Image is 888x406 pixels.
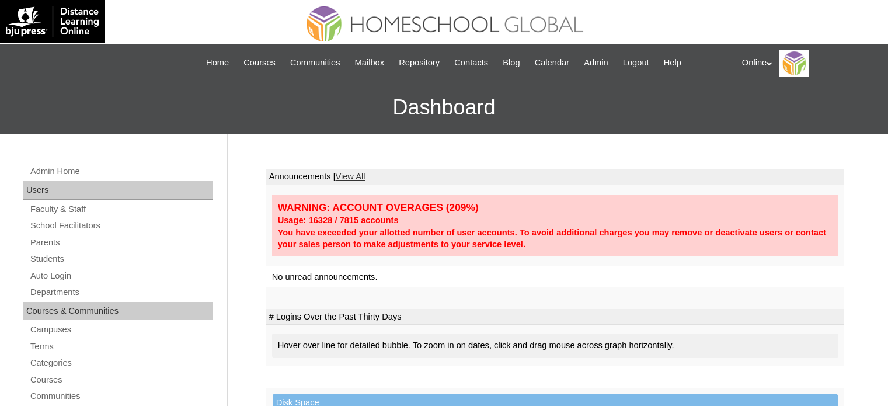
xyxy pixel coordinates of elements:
a: Categories [29,356,213,370]
span: Contacts [454,56,488,70]
a: Students [29,252,213,266]
div: Courses & Communities [23,302,213,321]
a: Campuses [29,322,213,337]
a: Blog [497,56,525,70]
div: Users [23,181,213,200]
strong: Usage: 16328 / 7815 accounts [278,216,399,225]
td: No unread announcements. [266,266,844,288]
a: Courses [238,56,281,70]
div: WARNING: ACCOUNT OVERAGES (209%) [278,201,833,214]
div: Hover over line for detailed bubble. To zoom in on dates, click and drag mouse across graph horiz... [272,334,838,358]
a: Faculty & Staff [29,202,213,217]
a: Home [200,56,235,70]
a: Help [658,56,687,70]
div: You have exceeded your allotted number of user accounts. To avoid additional charges you may remo... [278,227,833,251]
a: Contacts [448,56,494,70]
a: Courses [29,373,213,387]
a: Auto Login [29,269,213,283]
a: View All [335,172,365,181]
a: Communities [284,56,346,70]
span: Help [664,56,681,70]
h3: Dashboard [6,81,882,134]
span: Calendar [535,56,569,70]
a: Calendar [529,56,575,70]
td: Announcements | [266,169,844,185]
a: Logout [617,56,655,70]
span: Logout [623,56,649,70]
a: Communities [29,389,213,404]
img: Online Academy [779,50,809,77]
td: # Logins Over the Past Thirty Days [266,309,844,325]
span: Courses [243,56,276,70]
span: Home [206,56,229,70]
img: logo-white.png [6,6,99,37]
a: Admin [578,56,614,70]
a: Repository [393,56,445,70]
a: Terms [29,339,213,354]
span: Repository [399,56,440,70]
div: Online [742,50,876,77]
a: Parents [29,235,213,250]
a: Admin Home [29,164,213,179]
span: Communities [290,56,340,70]
span: Admin [584,56,608,70]
a: Departments [29,285,213,300]
a: Mailbox [349,56,391,70]
span: Blog [503,56,520,70]
span: Mailbox [355,56,385,70]
a: School Facilitators [29,218,213,233]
